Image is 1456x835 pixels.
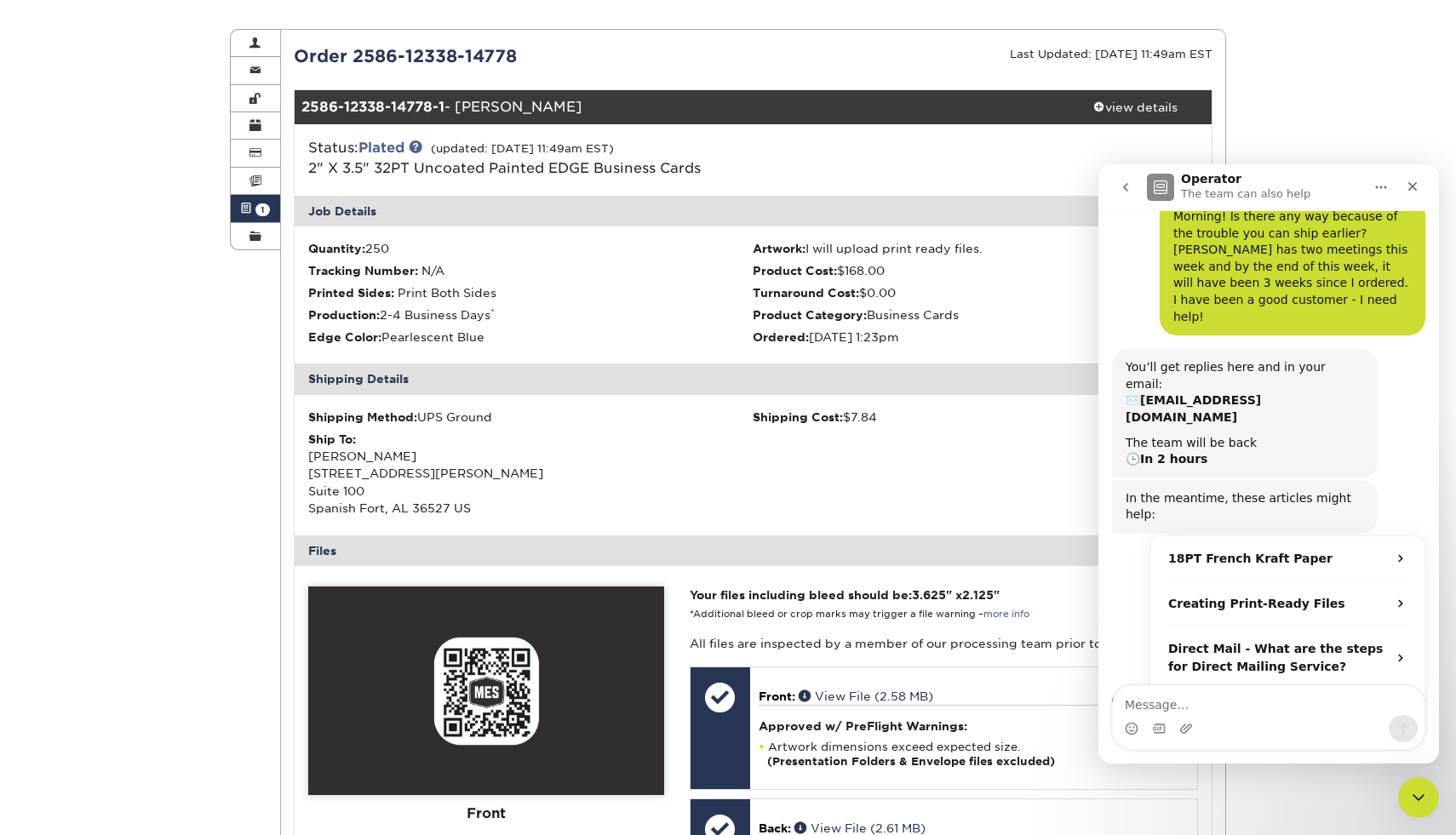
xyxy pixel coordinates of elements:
[295,90,1059,124] div: - [PERSON_NAME]
[799,689,933,703] a: View File (2.58 MB)
[295,196,1212,226] div: Job Details
[759,821,791,835] span: Back:
[753,286,859,300] strong: Turnaround Cost:
[759,719,1189,733] h4: Approved w/ PreFlight Warnings:
[308,330,381,344] strong: Edge Color:
[308,242,365,255] strong: Quantity:
[231,195,280,222] a: 1
[759,740,1189,769] li: Artwork dimensions exceed expected size.
[753,330,809,344] strong: Ordered:
[1058,90,1212,124] a: view details
[308,240,754,257] li: 250
[308,432,356,446] strong: Ship To:
[308,795,664,832] div: Front
[759,689,795,703] span: Front:
[1010,48,1212,60] small: Last Updated: [DATE] 11:49am EST
[912,588,946,602] span: 3.625
[281,43,754,69] div: Order 2586-12338-14778
[308,286,394,300] strong: Printed Sides:
[794,821,926,835] a: View File (2.61 MB)
[1098,164,1439,764] iframe: Intercom live chat
[308,409,754,426] div: UPS Ground
[421,264,444,277] span: N/A
[308,264,418,277] strong: Tracking Number:
[431,142,614,155] small: (updated: [DATE] 11:49am EST)
[753,308,867,322] strong: Product Category:
[767,755,1055,768] strong: (Presentation Folders & Envelope files excluded)
[1058,99,1212,116] div: view details
[308,410,417,424] strong: Shipping Method:
[690,635,1198,652] p: All files are inspected by a member of our processing team prior to production.
[4,783,145,829] iframe: Google Customer Reviews
[753,262,1198,279] li: $168.00
[753,264,837,277] strong: Product Cost:
[753,242,805,255] strong: Artwork:
[295,363,1212,394] div: Shipping Details
[753,410,843,424] strong: Shipping Cost:
[295,138,906,179] div: Status:
[983,609,1029,620] a: more info
[753,284,1198,301] li: $0.00
[308,431,754,518] div: [PERSON_NAME] [STREET_ADDRESS][PERSON_NAME] Suite 100 Spanish Fort, AL 36527 US
[753,409,1198,426] div: $7.84
[358,140,404,156] a: Plated
[308,306,754,323] li: 2-4 Business Days
[255,203,270,216] span: 1
[690,588,1000,602] strong: Your files including bleed should be: " x "
[690,609,1029,620] small: *Additional bleed or crop marks may trigger a file warning –
[308,308,380,322] strong: Production:
[295,535,1212,566] div: Files
[962,588,994,602] span: 2.125
[753,240,1198,257] li: I will upload print ready files.
[1398,777,1439,818] iframe: Intercom live chat
[753,329,1198,346] li: [DATE] 1:23pm
[308,329,754,346] li: Pearlescent Blue
[753,306,1198,323] li: Business Cards
[301,99,444,115] strong: 2586-12338-14778-1
[398,286,496,300] span: Print Both Sides
[308,160,701,176] a: 2" X 3.5" 32PT Uncoated Painted EDGE Business Cards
